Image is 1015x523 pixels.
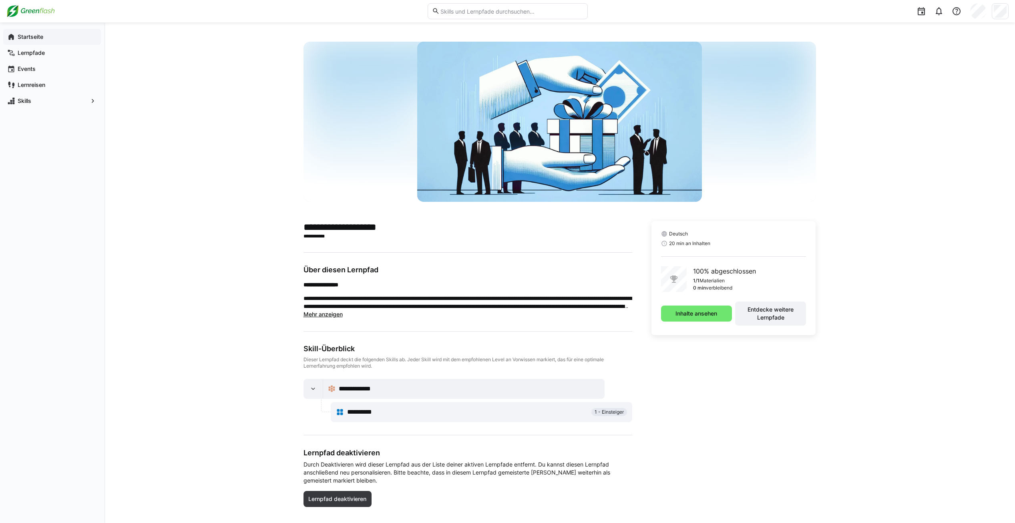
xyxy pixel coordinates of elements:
[307,495,368,503] span: Lernpfad deaktivieren
[693,266,756,276] p: 100% abgeschlossen
[739,306,802,322] span: Entdecke weitere Lernpfade
[303,448,632,457] h3: Lernpfad deaktivieren
[303,266,632,274] h3: Über diesen Lernpfad
[706,285,732,291] p: verbleibend
[669,231,688,237] span: Deutsch
[735,302,806,326] button: Entdecke weitere Lernpfade
[595,409,624,415] span: 1 - Einsteiger
[693,285,706,291] p: 0 min
[440,8,583,15] input: Skills und Lernpfade durchsuchen…
[693,278,699,284] p: 1/1
[661,306,732,322] button: Inhalte ansehen
[303,311,343,318] span: Mehr anzeigen
[303,491,372,507] button: Lernpfad deaktivieren
[674,310,718,318] span: Inhalte ansehen
[303,461,632,485] span: Durch Deaktivieren wird dieser Lernpfad aus der Liste deiner aktiven Lernpfade entfernt. Du kanns...
[303,356,632,369] div: Dieser Lernpfad deckt die folgenden Skills ab. Jeder Skill wird mit dem empfohlenen Level an Vorw...
[669,240,710,247] span: 20 min an Inhalten
[699,278,725,284] p: Materialien
[303,344,632,353] div: Skill-Überblick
